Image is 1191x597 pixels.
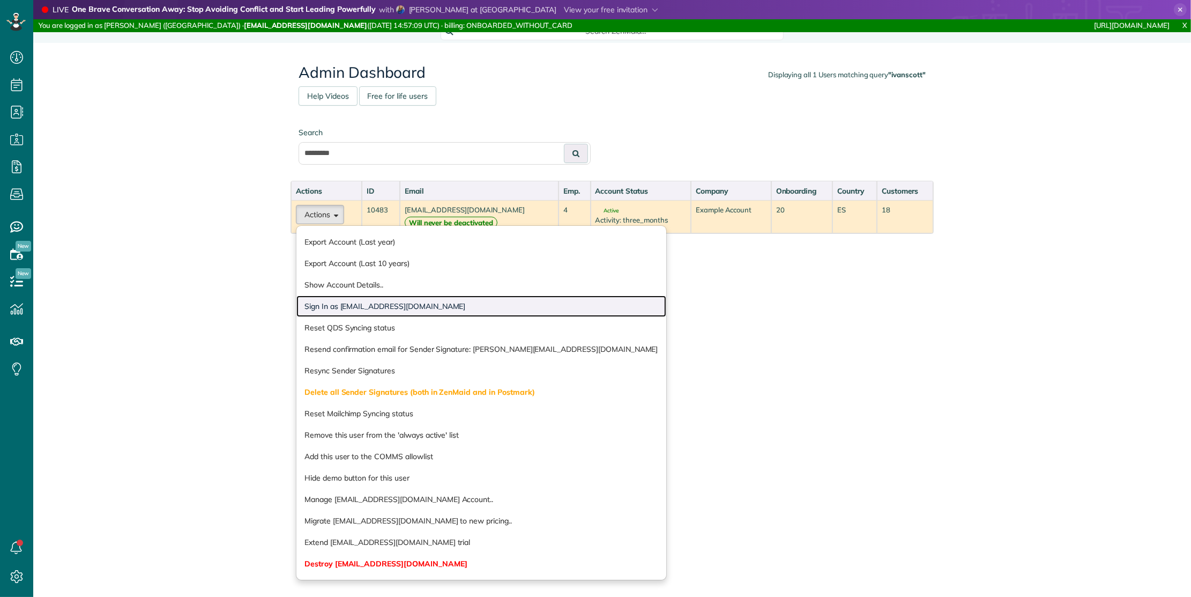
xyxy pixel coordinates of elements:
div: Customers [882,186,928,196]
td: 4 [559,200,591,233]
div: Onboarding [776,186,828,196]
span: New [16,268,31,279]
a: [URL][DOMAIN_NAME] [1095,21,1170,30]
div: Activity: three_months [595,215,686,225]
a: Destroy [EMAIL_ADDRESS][DOMAIN_NAME] [296,553,666,574]
a: Migrate [EMAIL_ADDRESS][DOMAIN_NAME] to new pricing.. [296,510,666,532]
img: jeannie-henderson-8c0b8e17d8c72ca3852036336dec5ecdcaaf3d9fcbc0b44e9e2dbcca85b7ceab.jpg [396,5,405,14]
a: Resend confirmation email for Sender Signature: [PERSON_NAME][EMAIL_ADDRESS][DOMAIN_NAME] [296,338,666,360]
div: Displaying all 1 Users matching query [768,70,926,80]
a: Add this user to the COMMS allowlist [296,446,666,467]
div: Company [696,186,766,196]
div: Email [405,186,554,196]
div: Emp. [563,186,586,196]
a: Show Account Details.. [296,274,666,296]
a: Resync Sender Signatures [296,360,666,381]
button: Actions [296,205,344,224]
a: Remove this user from the 'always active' list [296,424,666,446]
span: Active [595,208,619,213]
strong: Will never be deactivated [405,217,497,229]
a: Manage [EMAIL_ADDRESS][DOMAIN_NAME] Account.. [296,489,666,510]
a: Hide demo button for this user [296,467,666,489]
div: Actions [296,186,357,196]
h2: Admin Dashboard [299,64,926,81]
strong: One Brave Conversation Away: Stop Avoiding Conflict and Start Leading Powerfully [72,4,376,16]
div: Account Status [595,186,686,196]
a: X [1178,19,1191,32]
a: Free for life users [359,86,436,106]
div: ID [367,186,395,196]
a: Sign In as [EMAIL_ADDRESS][DOMAIN_NAME] [296,296,666,317]
a: Reset QDS Syncing status [296,317,666,338]
a: Export Account (Last 10 years) [296,253,666,274]
a: Extend [EMAIL_ADDRESS][DOMAIN_NAME] trial [296,532,666,553]
td: [EMAIL_ADDRESS][DOMAIN_NAME] [400,200,559,233]
span: with [379,5,394,14]
a: Help Videos [299,86,358,106]
td: Example Account [691,200,771,233]
td: 18 [877,200,933,233]
a: Delete all Sender Signatures (both in ZenMaid and in Postmark) [296,381,666,403]
td: 20 [771,200,833,233]
strong: [EMAIL_ADDRESS][DOMAIN_NAME] [244,21,367,30]
strong: "ivanscott" [888,70,926,79]
td: ES [832,200,877,233]
span: New [16,241,31,252]
div: Country [837,186,872,196]
div: You are logged in as [PERSON_NAME] ([GEOGRAPHIC_DATA]) · ([DATE] 14:57:09 UTC) · billing: ONBOARD... [33,19,792,32]
span: [PERSON_NAME] at [GEOGRAPHIC_DATA] [409,5,557,14]
a: Export Account (Last year) [296,231,666,253]
td: 10483 [362,200,400,233]
label: Search [299,127,591,138]
a: Reset Mailchimp Syncing status [296,403,666,424]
